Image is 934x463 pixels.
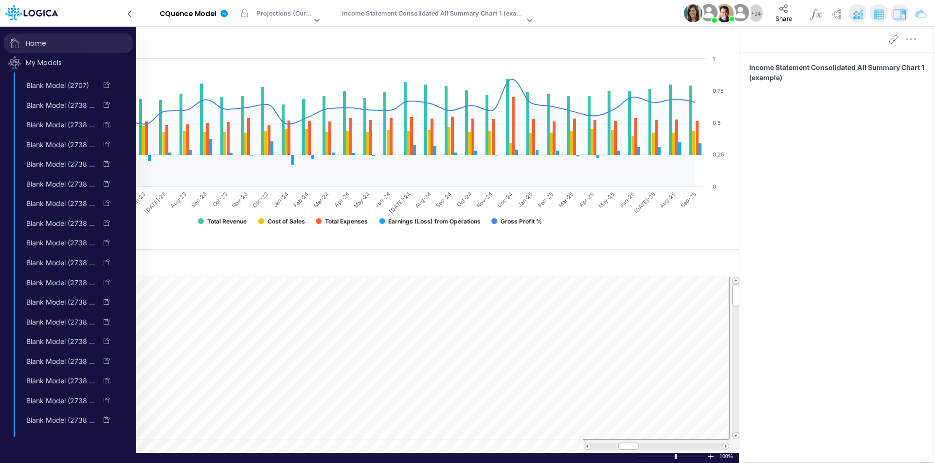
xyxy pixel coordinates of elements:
img: User Image Icon [729,2,751,24]
span: Home [4,34,133,53]
text: [DATE]-23 [144,190,167,214]
span: + 24 [751,10,761,17]
text: Oct-23 [211,190,229,208]
a: Blank Model (2738 - partition test 3) (copy) [DATE]T13:02:10UTC (copy) [DATE]T17:51:07UTC [19,294,97,310]
div: Zoom [675,454,677,459]
text: 0.5 [713,120,721,126]
text: 0.25 [713,151,724,158]
text: Aug-25 [658,190,677,209]
text: Jan-24 [272,190,290,208]
span: 100% [719,453,734,460]
a: Blank Model (2738 - partition test 3) (copy) [DATE]T13:02:10UTC (copy) [DATE]T17:50:47UTC [19,275,97,291]
a: Blank Model (2707) [19,78,97,93]
div: Zoom [646,453,707,460]
text: Dec-24 [496,190,514,208]
a: Blank Model (2738 - partition test 3) (copy) [DATE]T13:02:10UTC (copy) [DATE]T18:09:14UTC [19,373,97,389]
text: Total Expenses [325,218,368,225]
a: Blank Model (2738 - partition test 3) (copy) [DATE]T13:02:10UTC (copy) [DATE]T17:48:40UTC [19,255,97,271]
a: Blank Model (2738 - partition test 3) (copy) [DATE]T13:02:10UTC (copy) [DATE]T18:07:12UTC [19,354,97,369]
b: CQuence Model [160,10,216,18]
div: Income Statement Consolidated All Summary Chart 1 (example) [342,9,524,20]
a: Blank Model (2738 - partition test 3) (copy) [DATE]T13:02:10UTC (copy) [DATE]T17:47:16UTC [19,235,97,251]
a: Blank Model (2738 - partition test 2) [19,98,97,113]
text: Cost of Sales [268,218,305,225]
span: Click to sort models list by update time order [4,53,135,72]
a: Blank Model (2738 - partition test 3) (copy ok?) [DATE]T13:02:10UTC (copy) [DATE]T20:12:48UTC [19,117,97,133]
a: Blank Model (2738 - partition test 3) (copy) [DATE]T13:02:10UTC (copy) [DATE]T17:59:36UTC [19,334,97,349]
img: User Image Icon [716,4,734,22]
text: Nov-23 [231,190,249,209]
a: Blank Model (2738 - partition test 3) (copy) [DATE]T13:02:10UTC (copy) [DATE]T18:50:16UTC [19,393,97,409]
a: Blank Model (2738 - partition test 3) (copy) [DATE]T13:02:10UTC (copy) [DATE]T17:29:38UTC [19,176,97,192]
a: Blank Model (2738 - partition test 3) (copy) [DATE]T13:02:10UTC (copy) [DATE]T17:41:32UTC [19,196,97,211]
text: Jun-23 [129,190,147,208]
span: Income Statement Consolidated All Summary Chart 1 (example) [749,62,928,83]
text: [DATE]-24 [388,190,412,214]
text: Apr-25 [577,190,595,208]
a: Blank Model (2738 - partition test 3) (copy) [DATE]T13:02:10UTC (copy) [DATE]T18:50:16UTC (copy) ... [19,412,97,428]
a: Blank Model (2738 - partition test 3) (copy) [DATE]T13:02:10UTC [19,137,97,153]
span: Share [775,15,792,22]
button: Share [767,1,800,25]
div: Projections (Current) [256,9,311,20]
text: Sep-25 [679,190,697,208]
input: Type a title here [8,30,635,50]
text: Dec-23 [251,190,269,208]
a: Blank Model (2738 - partition test 3) (copy) [DATE]T13:02:10UTC (copy) [DATE]T17:51:21UTC [19,314,97,330]
text: Aug-24 [413,190,432,209]
text: Aug-23 [169,190,188,209]
text: May-24 [352,190,371,209]
div: Zoom Out [637,453,645,461]
text: 0 [713,183,716,190]
input: Type a title here [9,254,527,274]
text: 1 [713,55,715,62]
text: Jan-25 [517,190,535,208]
img: User Image Icon [684,4,702,22]
text: Nov-24 [475,190,493,209]
text: Jun-25 [618,190,636,208]
text: Gross Profit % [501,218,542,225]
a: Blank Model (2738 - partition test 3) (copy) [DATE]T13:02:10UTC (copy) [DATE]T18:54:48UTC [19,432,97,448]
text: May-25 [597,190,616,209]
a: Blank Model (2738 - partition test 3) (copy) [DATE]T13:02:10UTC (copy) [DATE]T17:46:11UTC [19,216,97,231]
text: Total Revenue [207,218,247,225]
text: Earnings (Loss) from Operations [388,218,481,225]
img: User Image Icon [698,2,720,24]
text: Feb-24 [292,190,310,208]
text: Jun-24 [374,190,392,208]
text: Oct-24 [456,190,473,208]
text: 0.75 [713,87,724,94]
div: Zoom level [719,453,734,460]
text: Apr-24 [333,190,351,208]
a: Blank Model (2738 - partition test 3) (copy) [DATE]T13:02:10UTC (copy) [DATE]T17:02:06UTC [19,156,97,172]
text: Sep-23 [190,190,208,208]
text: Mar-24 [312,190,330,208]
text: Feb-25 [537,190,555,208]
text: [DATE]-25 [632,190,656,214]
div: Zoom In [707,453,715,460]
text: Mar-25 [557,190,575,208]
text: Sep-24 [434,190,452,208]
